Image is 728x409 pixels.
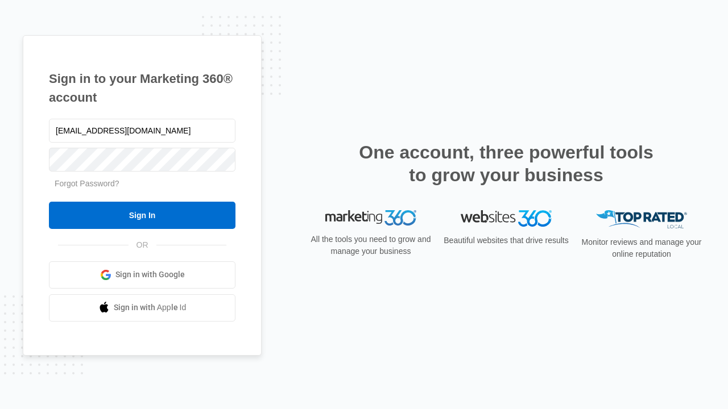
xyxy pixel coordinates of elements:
[596,210,687,229] img: Top Rated Local
[461,210,552,227] img: Websites 360
[325,210,416,226] img: Marketing 360
[55,179,119,188] a: Forgot Password?
[114,302,187,314] span: Sign in with Apple Id
[307,233,435,257] p: All the tools you need to grow and manage your business
[49,202,235,229] input: Sign In
[355,141,657,186] h2: One account, three powerful tools to grow your business
[49,119,235,143] input: Email
[578,236,705,260] p: Monitor reviews and manage your online reputation
[129,239,156,251] span: OR
[49,261,235,289] a: Sign in with Google
[49,294,235,322] a: Sign in with Apple Id
[49,69,235,107] h1: Sign in to your Marketing 360® account
[442,235,570,247] p: Beautiful websites that drive results
[115,269,185,281] span: Sign in with Google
